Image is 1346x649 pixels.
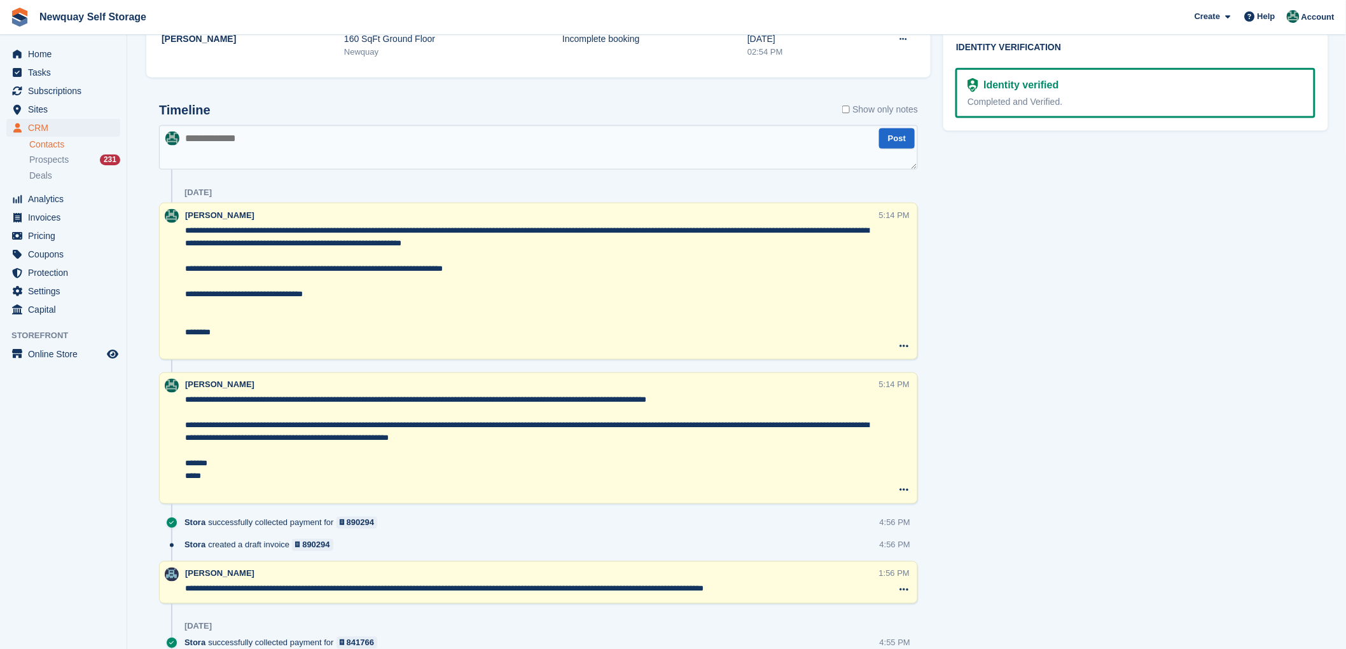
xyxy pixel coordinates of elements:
[28,245,104,263] span: Coupons
[184,637,384,649] div: successfully collected payment for
[879,568,910,580] div: 1:56 PM
[336,637,378,649] a: 841766
[6,264,120,282] a: menu
[100,154,120,165] div: 231
[185,569,254,578] span: [PERSON_NAME]
[978,78,1058,93] div: Identity verified
[747,32,854,46] div: [DATE]
[184,517,384,529] div: successfully collected payment for
[1287,10,1300,23] img: JON
[6,45,120,63] a: menu
[10,8,29,27] img: stora-icon-8386f47178a22dfd0bd8f6a31ec36ba5ce8667c1dd55bd0f319d3a0aa187defe.svg
[1301,11,1335,24] span: Account
[968,78,978,92] img: Identity Verification Ready
[159,103,211,118] h2: Timeline
[6,345,120,363] a: menu
[347,517,374,529] div: 890294
[165,568,179,582] img: Colette Pearce
[1258,10,1275,23] span: Help
[6,190,120,208] a: menu
[184,622,212,632] div: [DATE]
[165,209,179,223] img: JON
[968,95,1303,109] div: Completed and Verified.
[28,190,104,208] span: Analytics
[344,32,562,46] div: 160 SqFt Ground Floor
[28,82,104,100] span: Subscriptions
[6,301,120,318] a: menu
[29,170,52,182] span: Deals
[292,539,333,551] a: 890294
[105,346,120,362] a: Preview store
[6,82,120,100] a: menu
[562,32,747,46] div: Incomplete booking
[28,345,104,363] span: Online Store
[6,119,120,137] a: menu
[29,139,120,151] a: Contacts
[28,301,104,318] span: Capital
[34,6,151,27] a: Newquay Self Storage
[184,188,212,198] div: [DATE]
[28,119,104,137] span: CRM
[184,539,205,551] span: Stora
[29,153,120,167] a: Prospects 231
[6,282,120,300] a: menu
[6,208,120,226] a: menu
[184,517,205,529] span: Stora
[842,103,850,116] input: Show only notes
[165,132,179,146] img: JON
[6,64,120,81] a: menu
[302,539,330,551] div: 890294
[956,43,1315,53] h2: Identity verification
[6,100,120,118] a: menu
[28,208,104,226] span: Invoices
[29,169,120,182] a: Deals
[879,128,915,149] button: Post
[165,379,179,393] img: JON
[344,46,562,58] div: Newquay
[6,227,120,245] a: menu
[28,100,104,118] span: Sites
[162,32,344,46] div: [PERSON_NAME]
[184,539,340,551] div: created a draft invoice
[185,380,254,390] span: [PERSON_NAME]
[880,517,910,529] div: 4:56 PM
[747,46,854,58] div: 02:54 PM
[11,329,127,342] span: Storefront
[28,64,104,81] span: Tasks
[880,539,910,551] div: 4:56 PM
[28,264,104,282] span: Protection
[880,637,910,649] div: 4:55 PM
[347,637,374,649] div: 841766
[6,245,120,263] a: menu
[185,210,254,220] span: [PERSON_NAME]
[28,227,104,245] span: Pricing
[28,282,104,300] span: Settings
[1195,10,1220,23] span: Create
[842,103,919,116] label: Show only notes
[879,209,910,221] div: 5:14 PM
[184,637,205,649] span: Stora
[336,517,378,529] a: 890294
[28,45,104,63] span: Home
[29,154,69,166] span: Prospects
[879,379,910,391] div: 5:14 PM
